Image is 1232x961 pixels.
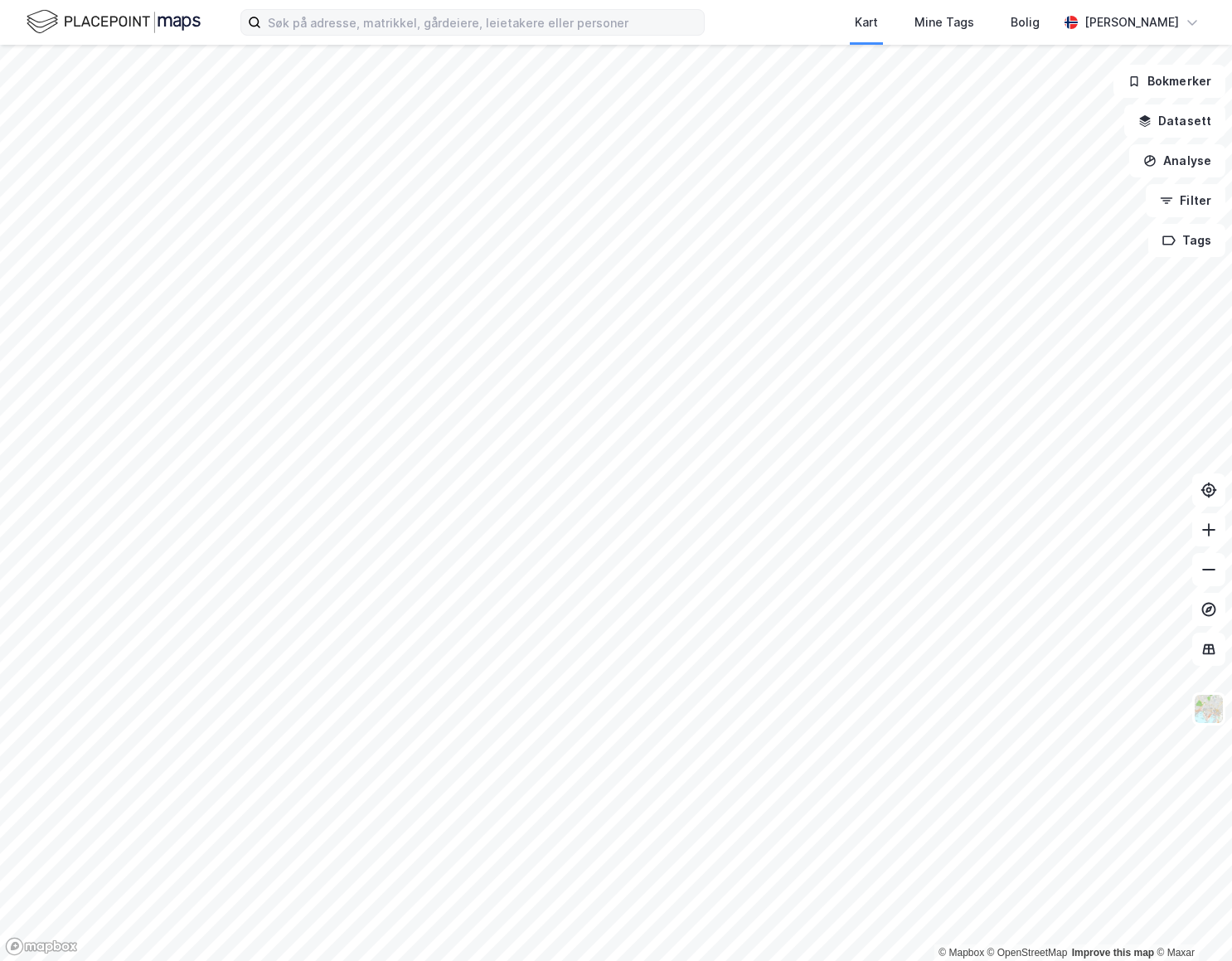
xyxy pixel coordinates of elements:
[261,10,704,35] input: Søk på adresse, matrikkel, gårdeiere, leietakere eller personer
[1113,65,1225,98] button: Bokmerker
[1129,144,1225,177] button: Analyse
[1149,881,1232,961] iframe: Chat Widget
[987,947,1068,959] a: OpenStreetMap
[1084,12,1179,32] div: [PERSON_NAME]
[1011,12,1040,32] div: Bolig
[5,937,78,956] a: Mapbox homepage
[1193,693,1225,725] img: Z
[27,7,201,36] img: logo.f888ab2527a4732fd821a326f86c7f29.svg
[1149,881,1232,961] div: Kontrollprogram for chat
[1124,104,1225,138] button: Datasett
[914,12,974,32] div: Mine Tags
[1072,947,1154,959] a: Improve this map
[855,12,878,32] div: Kart
[1148,224,1225,257] button: Tags
[1146,184,1225,217] button: Filter
[939,947,984,959] a: Mapbox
